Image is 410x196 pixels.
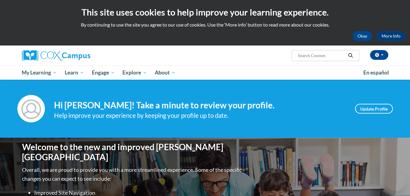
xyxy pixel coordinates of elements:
[377,31,405,41] a: More Info
[22,50,138,61] a: Cox Campus
[54,111,346,121] div: Help improve your experience by keeping your profile up to date.
[355,104,393,114] a: Update Profile
[54,100,346,111] h4: Hi [PERSON_NAME]! Take a minute to review your profile.
[359,66,393,79] a: En español
[346,52,355,59] button: Search
[22,50,90,61] img: Cox Campus
[370,50,388,60] button: Account Settings
[17,95,45,122] img: Profile Image
[151,66,180,80] a: About
[155,69,176,76] span: About
[297,52,346,59] input: Search Courses
[18,66,61,80] a: My Learning
[22,69,57,76] span: My Learning
[88,66,119,80] a: Engage
[386,172,405,191] iframe: Button to launch messaging window
[22,142,243,162] h1: Welcome to the new and improved [PERSON_NAME][GEOGRAPHIC_DATA]
[65,69,84,76] span: Learn
[122,69,147,76] span: Explore
[353,31,372,41] button: Okay
[5,6,405,18] h2: This site uses cookies to help improve your learning experience.
[118,66,151,80] a: Explore
[363,69,389,76] span: En español
[5,21,405,28] p: By continuing to use the site you agree to our use of cookies. Use the ‘More info’ button to read...
[13,66,397,80] div: Main menu
[22,165,243,183] p: Overall, we are proud to provide you with a more streamlined experience. Some of the specific cha...
[92,69,115,76] span: Engage
[61,66,88,80] a: Learn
